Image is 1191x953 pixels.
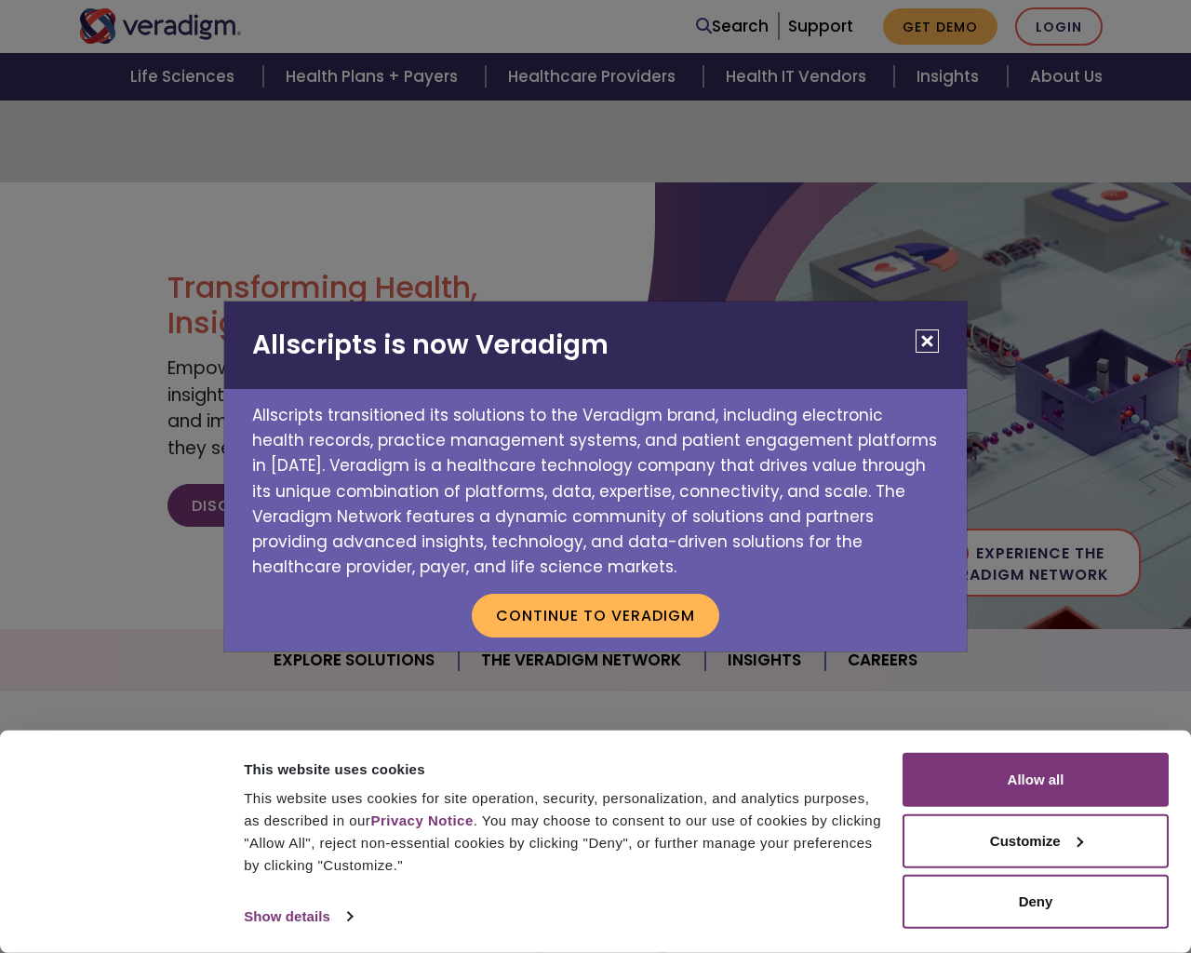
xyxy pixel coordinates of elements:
div: This website uses cookies for site operation, security, personalization, and analytics purposes, ... [244,787,881,877]
p: Allscripts transitioned its solutions to the Veradigm brand, including electronic health records,... [224,389,967,580]
button: Close [916,329,939,353]
button: Allow all [903,753,1169,807]
button: Customize [903,813,1169,867]
h2: Allscripts is now Veradigm [224,302,967,389]
button: Deny [903,875,1169,929]
a: Privacy Notice [370,812,473,828]
a: Show details [244,903,352,931]
button: Continue to Veradigm [472,594,719,637]
div: This website uses cookies [244,758,881,780]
